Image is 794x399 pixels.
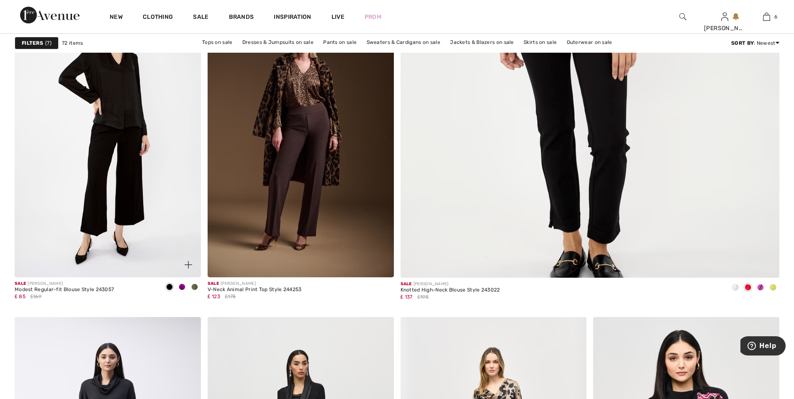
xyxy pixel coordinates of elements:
[721,12,728,22] img: My Info
[729,281,742,295] div: Vanilla 30
[679,12,686,22] img: search the website
[742,281,754,295] div: Lipstick Red 173
[446,37,518,48] a: Jackets & Blazers on sale
[45,39,51,47] span: 7
[704,24,745,33] div: [PERSON_NAME]
[274,13,311,22] span: Inspiration
[176,281,188,294] div: Empress
[198,37,237,48] a: Tops on sale
[401,294,413,300] span: ₤ 137
[208,294,220,299] span: ₤ 123
[721,13,728,20] a: Sign In
[563,37,617,48] a: Outerwear on sale
[143,13,173,22] a: Clothing
[163,281,176,294] div: Black
[365,13,381,21] a: Prom
[746,12,787,22] a: 6
[763,12,770,22] img: My Bag
[401,281,500,287] div: [PERSON_NAME]
[401,281,412,286] span: Sale
[15,281,26,286] span: Sale
[188,281,201,294] div: Iguana
[15,287,114,293] div: Modest Regular-fit Blouse Style 243057
[208,287,302,293] div: V-Neck Animal Print Top Style 244253
[15,294,26,299] span: ₤ 85
[754,281,767,295] div: Empress
[774,13,777,20] span: 6
[362,37,445,48] a: Sweaters & Cardigans on sale
[15,281,114,287] div: [PERSON_NAME]
[731,40,754,46] strong: Sort By
[519,37,561,48] a: Skirts on sale
[331,13,344,21] a: Live
[225,293,236,300] span: ₤175
[62,39,83,47] span: 72 items
[319,37,361,48] a: Pants on sale
[208,281,219,286] span: Sale
[30,293,41,300] span: ₤169
[229,13,254,22] a: Brands
[740,336,786,357] iframe: Opens a widget where you can find more information
[20,7,80,23] img: 1ère Avenue
[110,13,123,22] a: New
[208,281,302,287] div: [PERSON_NAME]
[22,39,43,47] strong: Filters
[417,293,429,301] span: ₤195
[767,281,779,295] div: Wasabi
[401,287,500,293] div: Knotted High-Neck Blouse Style 243022
[731,39,779,47] div: : Newest
[185,261,192,269] img: plus_v2.svg
[238,37,318,48] a: Dresses & Jumpsuits on sale
[193,13,208,22] a: Sale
